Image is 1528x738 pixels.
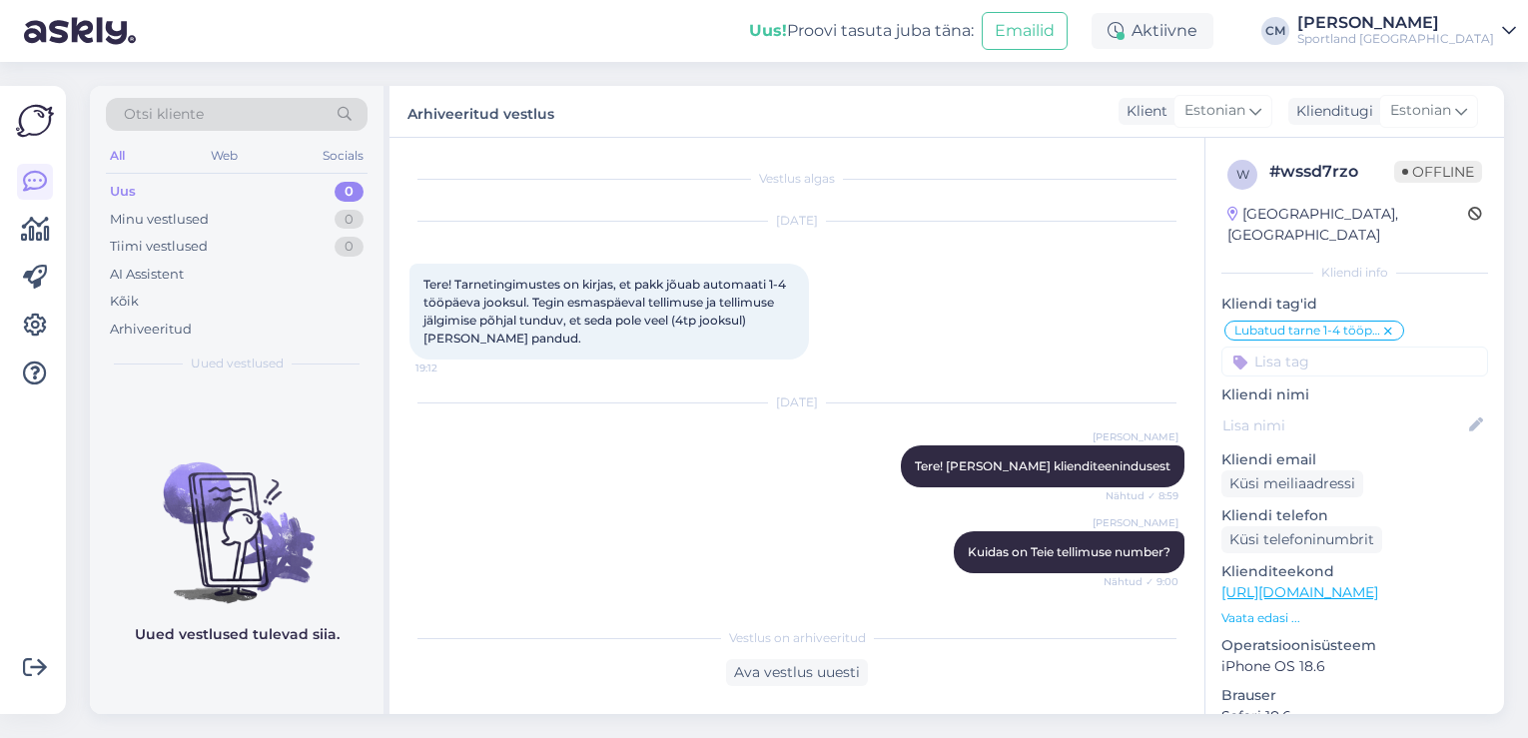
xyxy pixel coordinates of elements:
[1221,583,1378,601] a: [URL][DOMAIN_NAME]
[726,659,868,686] div: Ava vestlus uuesti
[1221,294,1488,315] p: Kliendi tag'id
[16,102,54,140] img: Askly Logo
[1234,325,1381,337] span: Lubatud tarne 1-4 tööpäeva ületatud
[1261,17,1289,45] div: CM
[1297,31,1494,47] div: Sportland [GEOGRAPHIC_DATA]
[1221,609,1488,627] p: Vaata edasi ...
[1221,470,1363,497] div: Küsi meiliaadressi
[1104,574,1178,589] span: Nähtud ✓ 9:00
[1221,505,1488,526] p: Kliendi telefon
[1221,561,1488,582] p: Klienditeekond
[409,170,1184,188] div: Vestlus algas
[749,19,974,43] div: Proovi tasuta juba täna:
[110,320,192,340] div: Arhiveeritud
[1221,384,1488,405] p: Kliendi nimi
[1390,100,1451,122] span: Estonian
[1184,100,1245,122] span: Estonian
[1221,635,1488,656] p: Operatsioonisüsteem
[415,361,490,375] span: 19:12
[110,210,209,230] div: Minu vestlused
[1221,347,1488,376] input: Lisa tag
[335,210,364,230] div: 0
[110,237,208,257] div: Tiimi vestlused
[1227,204,1468,246] div: [GEOGRAPHIC_DATA], [GEOGRAPHIC_DATA]
[407,98,554,125] label: Arhiveeritud vestlus
[1288,101,1373,122] div: Klienditugi
[1221,526,1382,553] div: Küsi telefoninumbrit
[335,237,364,257] div: 0
[982,12,1068,50] button: Emailid
[1221,264,1488,282] div: Kliendi info
[335,182,364,202] div: 0
[191,355,284,372] span: Uued vestlused
[106,143,129,169] div: All
[135,624,340,645] p: Uued vestlused tulevad siia.
[207,143,242,169] div: Web
[1222,414,1465,436] input: Lisa nimi
[409,212,1184,230] div: [DATE]
[1093,515,1178,530] span: [PERSON_NAME]
[1119,101,1167,122] div: Klient
[1221,656,1488,677] p: iPhone OS 18.6
[110,265,184,285] div: AI Assistent
[124,104,204,125] span: Otsi kliente
[915,458,1170,473] span: Tere! [PERSON_NAME] klienditeenindusest
[1297,15,1494,31] div: [PERSON_NAME]
[409,393,1184,411] div: [DATE]
[1221,685,1488,706] p: Brauser
[1104,488,1178,503] span: Nähtud ✓ 8:59
[90,426,383,606] img: No chats
[1236,167,1249,182] span: w
[1269,160,1394,184] div: # wssd7rzo
[968,544,1170,559] span: Kuidas on Teie tellimuse number?
[749,21,787,40] b: Uus!
[729,629,866,647] span: Vestlus on arhiveeritud
[110,182,136,202] div: Uus
[1221,706,1488,727] p: Safari 18.6
[1297,15,1516,47] a: [PERSON_NAME]Sportland [GEOGRAPHIC_DATA]
[1093,429,1178,444] span: [PERSON_NAME]
[110,292,139,312] div: Kõik
[319,143,368,169] div: Socials
[423,277,789,346] span: Tere! Tarnetingimustes on kirjas, et pakk jõuab automaati 1-4 tööpäeva jooksul. Tegin esmaspäeval...
[1221,449,1488,470] p: Kliendi email
[1092,13,1213,49] div: Aktiivne
[1394,161,1482,183] span: Offline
